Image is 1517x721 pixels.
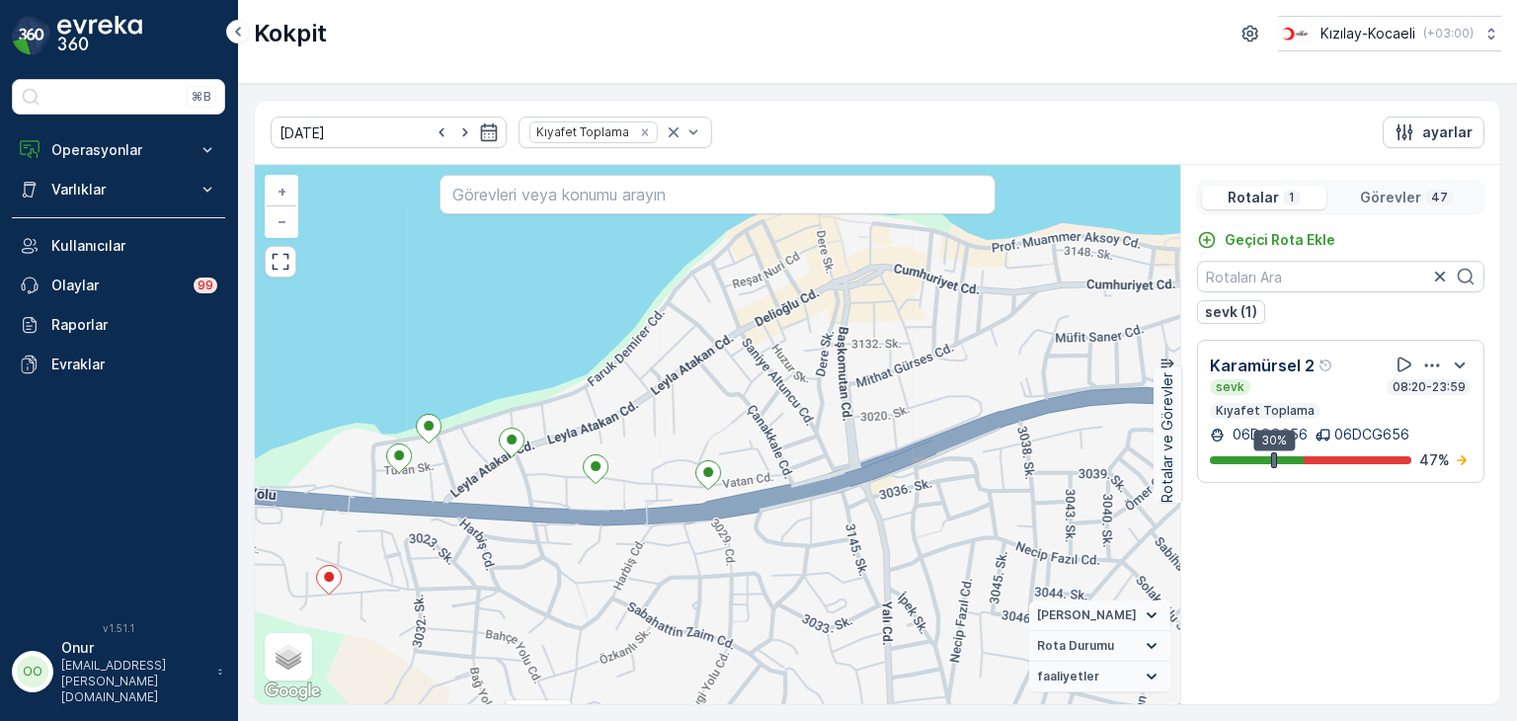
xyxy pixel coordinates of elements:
p: Evraklar [51,355,217,374]
a: Raporlar [12,305,225,345]
summary: faaliyetler [1029,662,1170,692]
span: − [278,212,287,229]
p: ( +03:00 ) [1423,26,1474,41]
p: [EMAIL_ADDRESS][PERSON_NAME][DOMAIN_NAME] [61,658,207,705]
p: Operasyonlar [51,140,186,160]
p: Görevler [1360,188,1421,207]
p: Varlıklar [51,180,186,200]
p: Olaylar [51,276,182,295]
a: Evraklar [12,345,225,384]
p: Raporlar [51,315,217,335]
summary: Rota Durumu [1029,631,1170,662]
div: Kıyafet Toplama [530,122,632,141]
div: Yardım Araç İkonu [1318,358,1334,373]
div: 30% [1253,430,1295,451]
p: ayarlar [1422,122,1473,142]
p: sevk (1) [1205,302,1257,322]
span: + [278,183,286,200]
button: sevk (1) [1197,300,1265,324]
p: Rotalar [1228,188,1279,207]
button: OOOnur[EMAIL_ADDRESS][PERSON_NAME][DOMAIN_NAME] [12,638,225,705]
span: v 1.51.1 [12,622,225,634]
p: Kıyafet Toplama [1214,403,1317,419]
img: logo_dark-DEwI_e13.png [57,16,142,55]
a: Bu bölgeyi Google Haritalar'da açın (yeni pencerede açılır) [260,679,325,704]
button: Kızılay-Kocaeli(+03:00) [1278,16,1501,51]
a: Yakınlaştır [267,177,296,206]
p: Kullanıcılar [51,236,217,256]
span: [PERSON_NAME] [1037,607,1137,623]
summary: [PERSON_NAME] [1029,601,1170,631]
span: Rota Durumu [1037,638,1114,654]
p: 08:20-23:59 [1391,379,1468,395]
p: Kızılay-Kocaeli [1320,24,1415,43]
p: Kokpit [254,18,327,49]
p: Rotalar ve Görevler [1158,372,1177,503]
img: Google [260,679,325,704]
p: 47 % [1419,450,1450,470]
p: 47 [1429,190,1450,205]
input: Rotaları Ara [1197,261,1484,292]
p: Onur [61,638,207,658]
div: Remove Kıyafet Toplama [634,124,656,140]
img: k%C4%B1z%C4%B1lay_0jL9uU1.png [1278,23,1313,44]
button: Varlıklar [12,170,225,209]
p: 06DCG656 [1229,425,1308,444]
a: Layers [267,635,310,679]
input: Görevleri veya konumu arayın [439,175,995,214]
p: ⌘B [192,89,211,105]
p: 99 [198,278,213,293]
button: ayarlar [1383,117,1484,148]
a: Kullanıcılar [12,226,225,266]
div: OO [17,656,48,687]
span: faaliyetler [1037,669,1099,684]
a: Olaylar99 [12,266,225,305]
p: Karamürsel 2 [1210,354,1315,377]
a: Uzaklaştır [267,206,296,236]
button: Operasyonlar [12,130,225,170]
input: dd/mm/yyyy [271,117,507,148]
a: Geçici Rota Ekle [1197,230,1335,250]
img: logo [12,16,51,55]
p: 1 [1287,190,1297,205]
p: 06DCG656 [1334,425,1409,444]
p: Geçici Rota Ekle [1225,230,1335,250]
p: sevk [1214,379,1246,395]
